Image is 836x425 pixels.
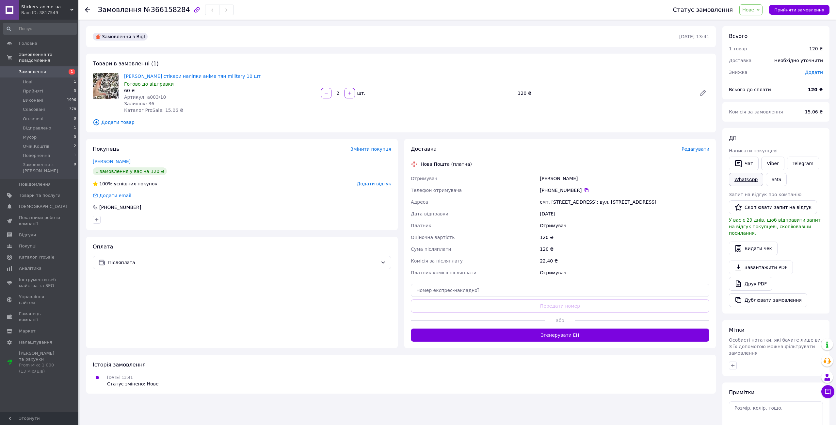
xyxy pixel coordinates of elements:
[761,157,784,170] a: Viber
[19,181,51,187] span: Повідомлення
[411,258,463,263] span: Комісія за післяплату
[19,243,37,249] span: Покупці
[539,267,711,279] div: Отримувач
[539,220,711,231] div: Отримувач
[93,159,131,164] a: [PERSON_NAME]
[19,254,54,260] span: Каталог ProSale
[729,87,771,92] span: Всього до сплати
[411,270,476,275] span: Платник комісії післяплати
[19,311,60,323] span: Гаманець компанії
[23,134,37,140] span: Мусор
[821,385,834,398] button: Чат з покупцем
[19,277,60,289] span: Інструменти веб-майстра та SEO
[540,187,709,194] div: [PHONE_NUMBER]
[19,265,41,271] span: Аналітика
[23,153,50,159] span: Повернення
[770,53,827,68] div: Необхідно уточнити
[144,6,190,14] span: №366158284
[411,199,428,205] span: Адреса
[19,232,36,238] span: Відгуки
[787,157,819,170] a: Telegram
[85,7,90,13] div: Повернутися назад
[108,259,378,266] span: Післяплата
[411,329,709,342] button: Згенерувати ЕН
[729,293,807,307] button: Дублювати замовлення
[93,119,709,126] span: Додати товар
[23,107,45,112] span: Скасовані
[23,97,43,103] span: Виконані
[69,69,75,75] span: 1
[74,162,76,174] span: 0
[696,87,709,100] a: Редагувати
[356,90,366,96] div: шт.
[411,246,451,252] span: Сума післяплати
[729,277,772,291] a: Друк PDF
[805,70,823,75] span: Додати
[19,41,37,46] span: Головна
[419,161,474,167] div: Нова Пошта (платна)
[23,79,32,85] span: Нові
[411,235,455,240] span: Оціночна вартість
[107,381,159,387] div: Статус змінено: Нове
[809,45,823,52] div: 120 ₴
[411,223,431,228] span: Платник
[19,328,36,334] span: Маркет
[93,167,167,175] div: 1 замовлення у вас на 120 ₴
[729,33,748,39] span: Всього
[124,74,261,79] a: [PERSON_NAME] стікери наліпки аніме тян military 10 шт
[67,97,76,103] span: 1996
[93,180,157,187] div: успішних покупок
[729,58,751,63] span: Доставка
[729,200,817,214] button: Скопіювати запит на відгук
[808,87,823,92] b: 120 ₴
[19,362,60,374] div: Prom мікс 1 000 (13 місяців)
[23,116,43,122] span: Оплачені
[411,188,462,193] span: Телефон отримувача
[19,52,78,63] span: Замовлення та повідомлення
[19,204,67,210] span: [DEMOGRAPHIC_DATA]
[729,109,783,114] span: Комісія за замовлення
[74,153,76,159] span: 1
[19,339,52,345] span: Налаштування
[350,146,391,152] span: Змінити покупця
[74,88,76,94] span: 3
[107,375,133,380] span: [DATE] 13:41
[729,173,763,186] a: WhatsApp
[99,181,112,186] span: 100%
[19,193,60,198] span: Товари та послуги
[805,109,823,114] span: 15.06 ₴
[19,294,60,306] span: Управління сайтом
[539,196,711,208] div: смт. [STREET_ADDRESS]: вул. [STREET_ADDRESS]
[124,94,166,100] span: Артикул: а003/10
[74,144,76,149] span: 2
[411,211,448,216] span: Дата відправки
[124,108,183,113] span: Каталог ProSale: 15.06 ₴
[411,284,709,297] input: Номер експрес-накладної
[99,204,142,211] div: [PHONE_NUMBER]
[92,192,132,199] div: Додати email
[411,176,437,181] span: Отримувач
[93,146,120,152] span: Покупець
[729,327,745,333] span: Мітки
[99,192,132,199] div: Додати email
[729,46,747,51] span: 1 товар
[539,231,711,243] div: 120 ₴
[766,173,787,186] button: SMS
[93,60,159,67] span: Товари в замовленні (1)
[545,317,575,324] span: або
[515,89,694,98] div: 120 ₴
[93,362,146,368] span: Історія замовлення
[93,244,113,250] span: Оплата
[3,23,77,35] input: Пошук
[74,125,76,131] span: 1
[539,173,711,184] div: [PERSON_NAME]
[98,6,142,14] span: Замовлення
[729,242,778,255] button: Видати чек
[69,107,76,112] span: 378
[729,337,822,356] span: Особисті нотатки, які бачите лише ви. З їх допомогою можна фільтрувати замовлення
[21,10,78,16] div: Ваш ID: 3817549
[124,101,154,106] span: Залишок: 36
[742,7,754,12] span: Нове
[679,34,709,39] time: [DATE] 13:41
[124,81,174,87] span: Готово до відправки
